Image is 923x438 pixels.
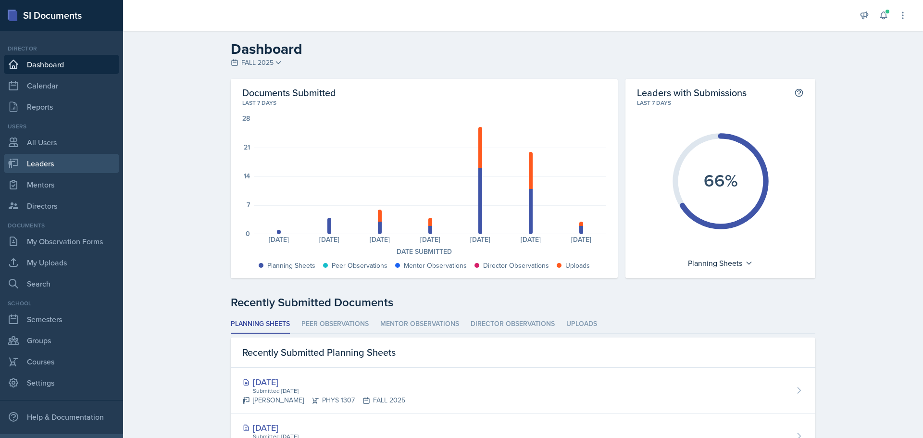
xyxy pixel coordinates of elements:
[231,368,815,413] a: [DATE] Submitted [DATE] [PERSON_NAME]PHYS 1307FALL 2025
[4,253,119,272] a: My Uploads
[683,255,758,271] div: Planning Sheets
[637,87,747,99] h2: Leaders with Submissions
[637,99,804,107] div: Last 7 days
[252,387,405,395] div: Submitted [DATE]
[304,236,355,243] div: [DATE]
[703,168,737,193] text: 66%
[231,315,290,334] li: Planning Sheets
[231,294,815,311] div: Recently Submitted Documents
[483,261,549,271] div: Director Observations
[4,97,119,116] a: Reports
[4,122,119,131] div: Users
[355,236,405,243] div: [DATE]
[242,375,405,388] div: [DATE]
[455,236,506,243] div: [DATE]
[4,331,119,350] a: Groups
[4,55,119,74] a: Dashboard
[4,44,119,53] div: Director
[244,144,250,150] div: 21
[4,232,119,251] a: My Observation Forms
[556,236,607,243] div: [DATE]
[471,315,555,334] li: Director Observations
[4,221,119,230] div: Documents
[244,173,250,179] div: 14
[4,299,119,308] div: School
[241,58,274,68] span: FALL 2025
[242,421,396,434] div: [DATE]
[4,407,119,426] div: Help & Documentation
[405,236,455,243] div: [DATE]
[4,76,119,95] a: Calendar
[247,201,250,208] div: 7
[231,40,815,58] h2: Dashboard
[231,338,815,368] div: Recently Submitted Planning Sheets
[4,154,119,173] a: Leaders
[301,315,369,334] li: Peer Observations
[242,395,405,405] div: [PERSON_NAME] PHYS 1307 FALL 2025
[4,274,119,293] a: Search
[4,373,119,392] a: Settings
[4,352,119,371] a: Courses
[4,133,119,152] a: All Users
[332,261,387,271] div: Peer Observations
[242,247,606,257] div: Date Submitted
[242,99,606,107] div: Last 7 days
[242,87,606,99] h2: Documents Submitted
[242,115,250,122] div: 28
[380,315,459,334] li: Mentor Observations
[4,310,119,329] a: Semesters
[506,236,556,243] div: [DATE]
[4,196,119,215] a: Directors
[404,261,467,271] div: Mentor Observations
[246,230,250,237] div: 0
[565,261,590,271] div: Uploads
[254,236,304,243] div: [DATE]
[267,261,315,271] div: Planning Sheets
[4,175,119,194] a: Mentors
[566,315,597,334] li: Uploads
